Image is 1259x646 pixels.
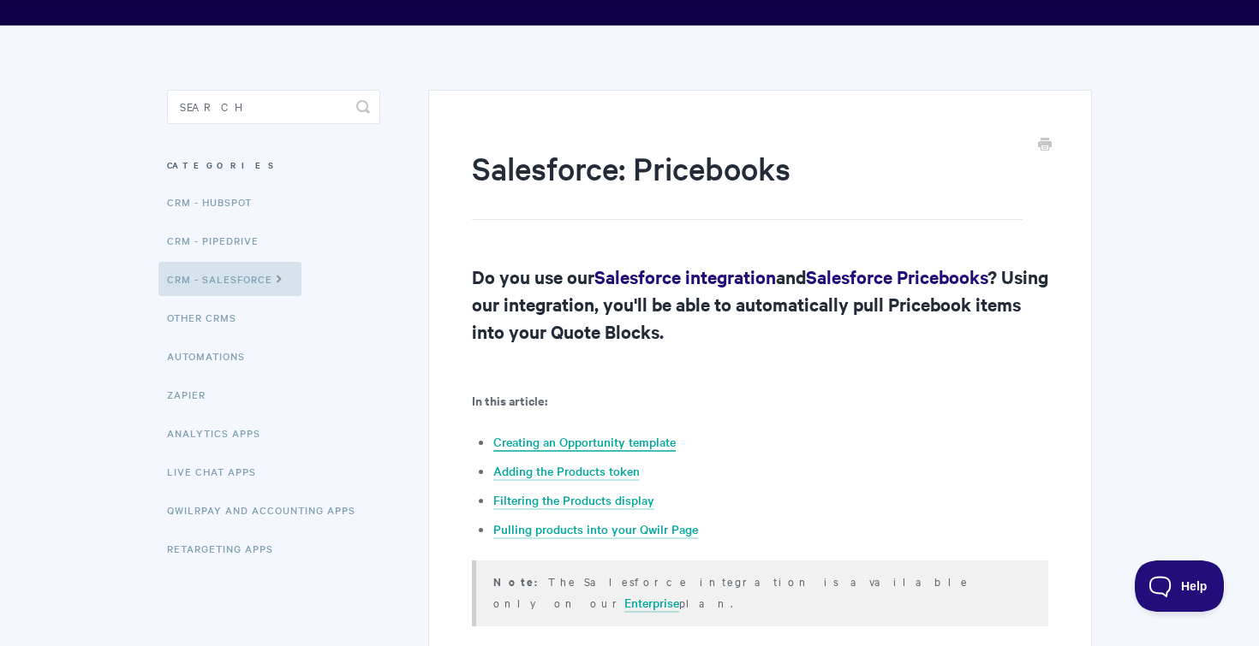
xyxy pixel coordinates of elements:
a: CRM - HubSpot [167,185,265,219]
a: CRM - Pipedrive [167,223,271,258]
a: Salesforce integration [594,264,776,288]
a: Retargeting Apps [167,531,286,566]
a: Salesforce Pricebooks [806,264,988,288]
a: QwilrPay and Accounting Apps [167,493,368,527]
b: In this article: [472,391,547,409]
a: Print this Article [1038,136,1052,155]
h2: Do you use our and ? Using our integration, you'll be able to automatically pull Pricebook items ... [472,263,1048,345]
a: Pulling products into your Qwilr Page [493,520,698,539]
p: The Salesforce integration is available only on our plan. [493,571,1027,613]
a: Adding the Products token [493,462,640,481]
a: Filtering the Products display [493,491,654,510]
strong: Note: [493,573,548,590]
h3: Categories [167,150,380,181]
a: Other CRMs [167,300,249,335]
a: CRM - Salesforce [158,262,301,296]
a: Analytics Apps [167,416,273,450]
a: Enterprise [624,594,679,613]
a: Zapier [167,377,218,412]
iframe: Toggle Customer Support [1135,560,1225,612]
a: Automations [167,339,258,373]
a: Live Chat Apps [167,454,269,489]
input: Search [167,90,380,124]
h1: Salesforce: Pricebooks [472,146,1023,220]
a: Creating an Opportunity template [493,433,676,452]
